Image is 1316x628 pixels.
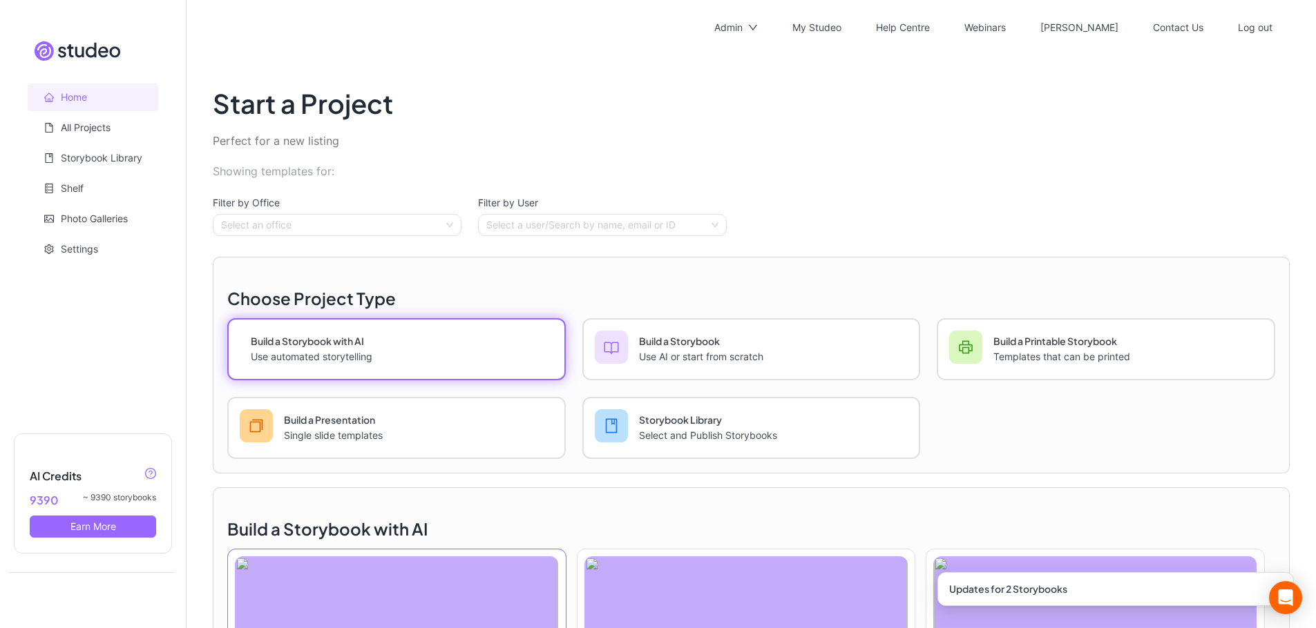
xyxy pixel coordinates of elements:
[61,235,147,263] span: Settings
[145,468,156,479] span: question-circle
[478,197,538,208] label: Filter by User
[213,164,334,178] span: Showing templates for:
[714,6,743,50] div: Admin
[70,520,116,532] span: Earn More
[61,213,128,224] a: Photo Galleries
[213,88,1290,119] h1: Start a Project
[1238,21,1272,33] a: Log out
[938,573,1293,605] div: Updates for 2 Storybooks
[30,516,156,538] button: Earn More
[83,491,156,504] span: ~ 9390 storybooks
[44,244,54,254] span: setting
[35,41,120,61] img: Site logo
[227,288,1275,310] h3: Choose Project Type
[61,152,142,164] a: Storybook Library
[61,182,84,194] a: Shelf
[1040,21,1118,33] a: [PERSON_NAME]
[748,23,758,32] span: down
[1269,581,1302,614] div: Open Intercom Messenger
[227,518,1275,540] h3: Build a Storybook with AI
[61,91,87,103] a: Home
[61,121,111,133] a: All Projects
[213,134,339,148] span: Perfect for a new listing
[876,21,930,33] a: Help Centre
[949,582,1067,595] strong: Updates for 2 Storybooks
[30,491,58,509] span: 9390
[213,197,280,208] label: Filter by Office
[792,21,841,33] a: My Studeo
[964,21,1006,33] a: Webinars
[30,468,156,484] h5: AI Credits
[1153,21,1203,33] a: Contact Us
